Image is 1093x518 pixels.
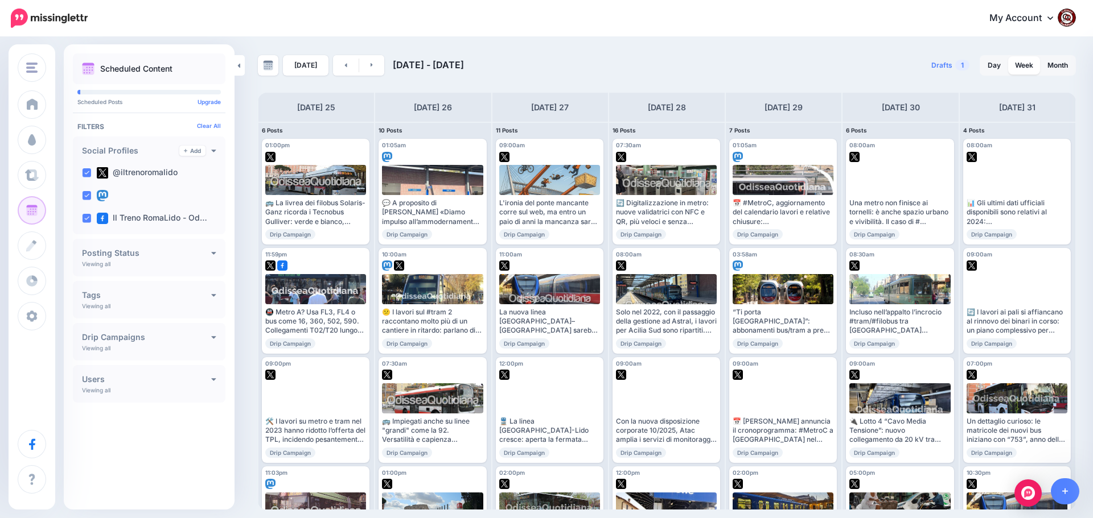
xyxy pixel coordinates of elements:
img: mastodon-square.png [265,479,276,489]
h4: [DATE] 31 [999,101,1036,114]
span: 11:59pm [265,251,287,258]
span: 10:30pm [967,469,991,476]
div: Solo nel 2022, con il passaggio della gestione ad Astral, i lavori per Acilia Sud sono ripartiti.... [616,308,717,335]
img: twitter-square.png [967,479,977,489]
img: mastodon-square.png [733,260,743,271]
div: L'ironia del ponte mancante corre sul web, ma entro un paio di anni la mancanza sarà compensata. ... [499,198,600,226]
h4: [DATE] 27 [531,101,569,114]
img: twitter-square.png [265,260,276,271]
span: Drip Campaign [499,338,549,349]
div: 📊 Gli ultimi dati ufficiali disponibili sono relativi al 2024: 📌#RomaLido: +13,1% rispetto al 202... [967,198,1067,226]
img: twitter-square.png [967,260,977,271]
img: calendar-grey-darker.png [263,60,273,71]
span: 01:05am [382,142,406,148]
div: Open Intercom Messenger [1014,479,1042,507]
span: Drip Campaign [382,229,432,239]
img: twitter-square.png [616,370,626,380]
span: 09:00am [967,251,992,258]
div: 🚌 Impiegati anche su linee "grandi" come la 92. Versatilità e capienza nonostante la taglia compa... [382,417,483,445]
p: Scheduled Content [100,65,172,73]
span: Drip Campaign [616,338,666,349]
div: Un dettaglio curioso: le matricole dei nuovi bus iniziano con “753”, anno della fondazione di [GE... [967,417,1067,445]
img: twitter-square.png [382,370,392,380]
a: Add [179,146,206,156]
img: calendar.png [82,63,94,75]
span: 05:00pm [849,469,875,476]
div: “Ti porta [GEOGRAPHIC_DATA]”: abbonamenti bus/tram a prezzi stracciati 🎟️ 👉 5, 10, 20€/mese 👉 fin... [733,308,833,335]
span: 6 Posts [262,127,283,134]
div: 🚌 La livrea dei filobus Solaris-Ganz ricorda i Tecnobus Gulliver: verde e bianco, recentemente ar... [265,198,366,226]
span: 08:00am [616,251,642,258]
span: Drafts [931,62,952,69]
img: twitter-square.png [967,152,977,162]
img: twitter-square.png [97,167,108,179]
label: Il Treno RomaLido - Od… [97,213,207,224]
span: 11:00am [499,251,522,258]
img: twitter-square.png [616,152,626,162]
span: Drip Campaign [382,338,432,349]
span: Drip Campaign [265,447,315,458]
h4: Drip Campaigns [82,333,211,341]
span: Drip Campaign [499,229,549,239]
img: facebook-square.png [97,213,108,224]
span: 09:00am [616,360,642,367]
p: Viewing all [82,387,110,393]
img: twitter-square.png [616,479,626,489]
span: 1 [955,60,969,71]
div: 😕 I lavori sul #tram 2 raccontano molto più di un cantiere in ritardo: parlano di programmazione ... [382,308,483,335]
h4: Filters [77,122,221,131]
div: 🛠️ I lavori su metro e tram nel 2023 hanno ridotto l’offerta del TPL, incidendo pesantemente sugl... [265,417,366,445]
p: Viewing all [82,302,110,309]
span: Drip Campaign [849,338,899,349]
img: twitter-square.png [499,152,509,162]
a: Drafts1 [924,55,976,76]
span: Drip Campaign [849,229,899,239]
img: menu.png [26,63,38,73]
span: 09:00am [733,360,758,367]
span: Drip Campaign [382,447,432,458]
img: twitter-square.png [967,370,977,380]
span: Drip Campaign [265,229,315,239]
div: 📅 #MetroC, aggiornamento del calendario lavori e relative chiusure: Fino al 24/8 servizio regolar... [733,198,833,226]
span: 10 Posts [379,127,402,134]
h4: Posting Status [82,249,211,257]
img: twitter-square.png [849,260,860,271]
span: Drip Campaign [265,338,315,349]
span: Drip Campaign [733,338,783,349]
p: Viewing all [82,345,110,351]
h4: [DATE] 28 [648,101,686,114]
a: My Account [978,5,1076,32]
img: mastodon-square.png [97,190,108,201]
img: twitter-square.png [849,152,860,162]
span: 07:00pm [967,360,992,367]
a: Day [981,56,1008,74]
img: twitter-square.png [849,479,860,489]
a: Month [1041,56,1075,74]
span: Drip Campaign [849,447,899,458]
img: mastodon-square.png [382,152,392,162]
span: 12:00pm [616,469,640,476]
span: 16 Posts [613,127,636,134]
img: twitter-square.png [499,260,509,271]
label: @iltrenoromalido [97,167,178,179]
div: Incluso nell’appalto l’incrocio #tram/#filobus tra [GEOGRAPHIC_DATA][PERSON_NAME] e via Nomentana... [849,308,950,335]
span: 10:00am [382,251,406,258]
span: 02:00pm [499,469,525,476]
img: twitter-square.png [849,370,860,380]
img: twitter-square.png [394,260,404,271]
img: twitter-square.png [265,370,276,380]
img: twitter-square.png [616,260,626,271]
span: 08:30am [849,251,874,258]
h4: [DATE] 29 [765,101,803,114]
span: 08:00am [849,142,875,148]
p: Viewing all [82,260,110,267]
a: Upgrade [198,98,221,105]
span: 09:00pm [265,360,291,367]
span: 12:00pm [499,360,523,367]
h4: [DATE] 26 [414,101,452,114]
img: twitter-square.png [499,370,509,380]
a: Week [1008,56,1040,74]
h4: Users [82,375,211,383]
a: Clear All [197,122,221,129]
h4: Social Profiles [82,147,179,155]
